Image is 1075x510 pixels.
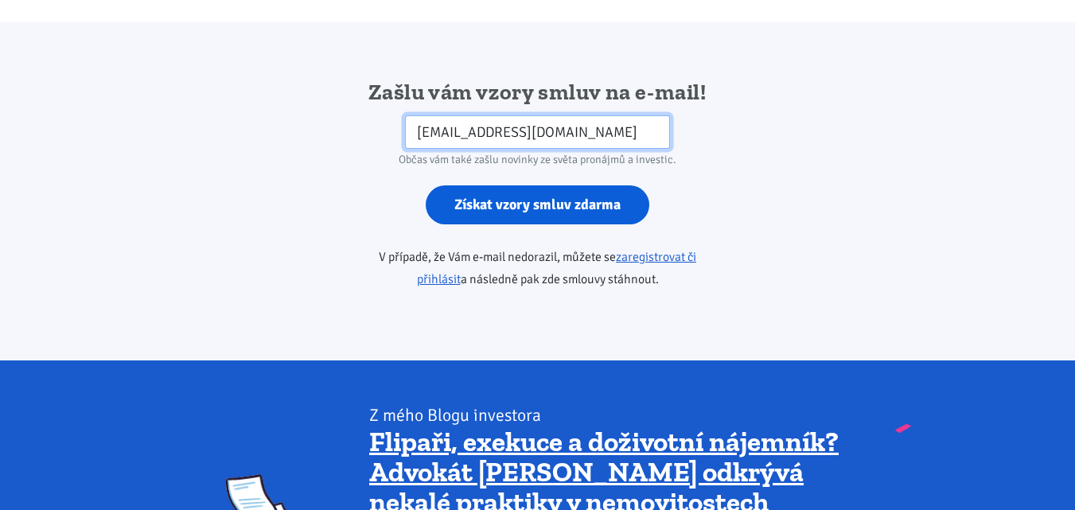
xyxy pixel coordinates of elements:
div: Občas vám také zašlu novinky ze světa pronájmů a investic. [333,149,742,171]
p: V případě, že Vám e-mail nedorazil, můžete se a následně pak zde smlouvy stáhnout. [333,246,742,290]
div: Z mého Blogu investora [369,404,849,426]
input: Získat vzory smluv zdarma [426,185,649,224]
input: Zadejte váš e-mail [405,115,670,150]
h2: Zašlu vám vzory smluv na e-mail! [333,78,742,107]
